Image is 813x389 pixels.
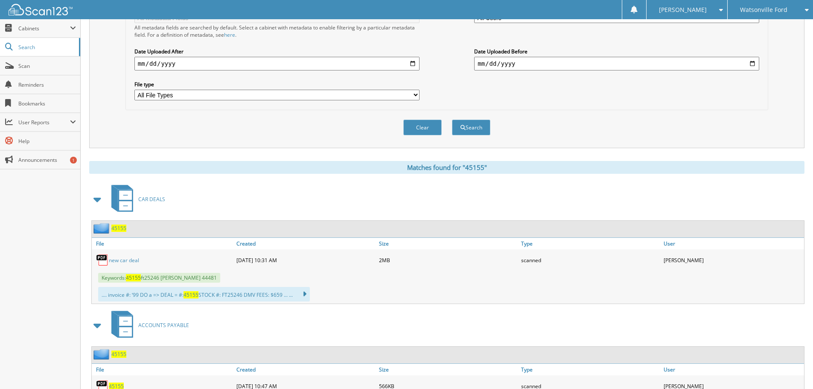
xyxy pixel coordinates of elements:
span: User Reports [18,119,70,126]
img: PDF.png [96,254,109,266]
a: here [224,31,235,38]
div: 2MB [377,252,519,269]
span: [PERSON_NAME] [659,7,707,12]
a: File [92,238,234,249]
a: File [92,364,234,375]
span: 45155 [126,274,141,281]
a: User [661,364,804,375]
span: Cabinets [18,25,70,32]
a: ACCOUNTS PAYABLE [106,308,189,342]
span: Search [18,44,75,51]
input: end [474,57,759,70]
div: Matches found for "45155" [89,161,804,174]
label: File type [134,81,420,88]
a: Type [519,238,661,249]
a: CAR DEALS [106,182,165,216]
span: Watsonville Ford [740,7,787,12]
button: Clear [403,120,442,135]
span: Reminders [18,81,76,88]
img: folder2.png [93,223,111,234]
div: 1 [70,157,77,164]
img: folder2.png [93,349,111,360]
a: 45155 [111,351,126,358]
a: Created [234,238,377,249]
a: Created [234,364,377,375]
div: scanned [519,252,661,269]
span: 45155 [184,291,198,298]
label: Date Uploaded After [134,48,420,55]
span: Help [18,137,76,145]
div: [DATE] 10:31 AM [234,252,377,269]
div: All metadata fields are searched by default. Select a cabinet with metadata to enable filtering b... [134,24,420,38]
span: ACCOUNTS PAYABLE [138,322,189,329]
label: Date Uploaded Before [474,48,759,55]
span: Scan [18,62,76,70]
span: Bookmarks [18,100,76,107]
span: Announcements [18,156,76,164]
div: [PERSON_NAME] [661,252,804,269]
div: .... invoice #: ‘99 DO a => DEAL = #: STOCK #: FT25246 DMV FEES: $659 ... ... [98,287,310,301]
span: CAR DEALS [138,196,165,203]
input: start [134,57,420,70]
a: Size [377,238,519,249]
img: scan123-logo-white.svg [9,4,73,15]
a: 45155 [111,225,126,232]
a: Type [519,364,661,375]
a: User [661,238,804,249]
button: Search [452,120,490,135]
a: Size [377,364,519,375]
span: Keywords: ft25246 [PERSON_NAME] 44481 [98,273,220,283]
a: new car deal [109,257,139,264]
